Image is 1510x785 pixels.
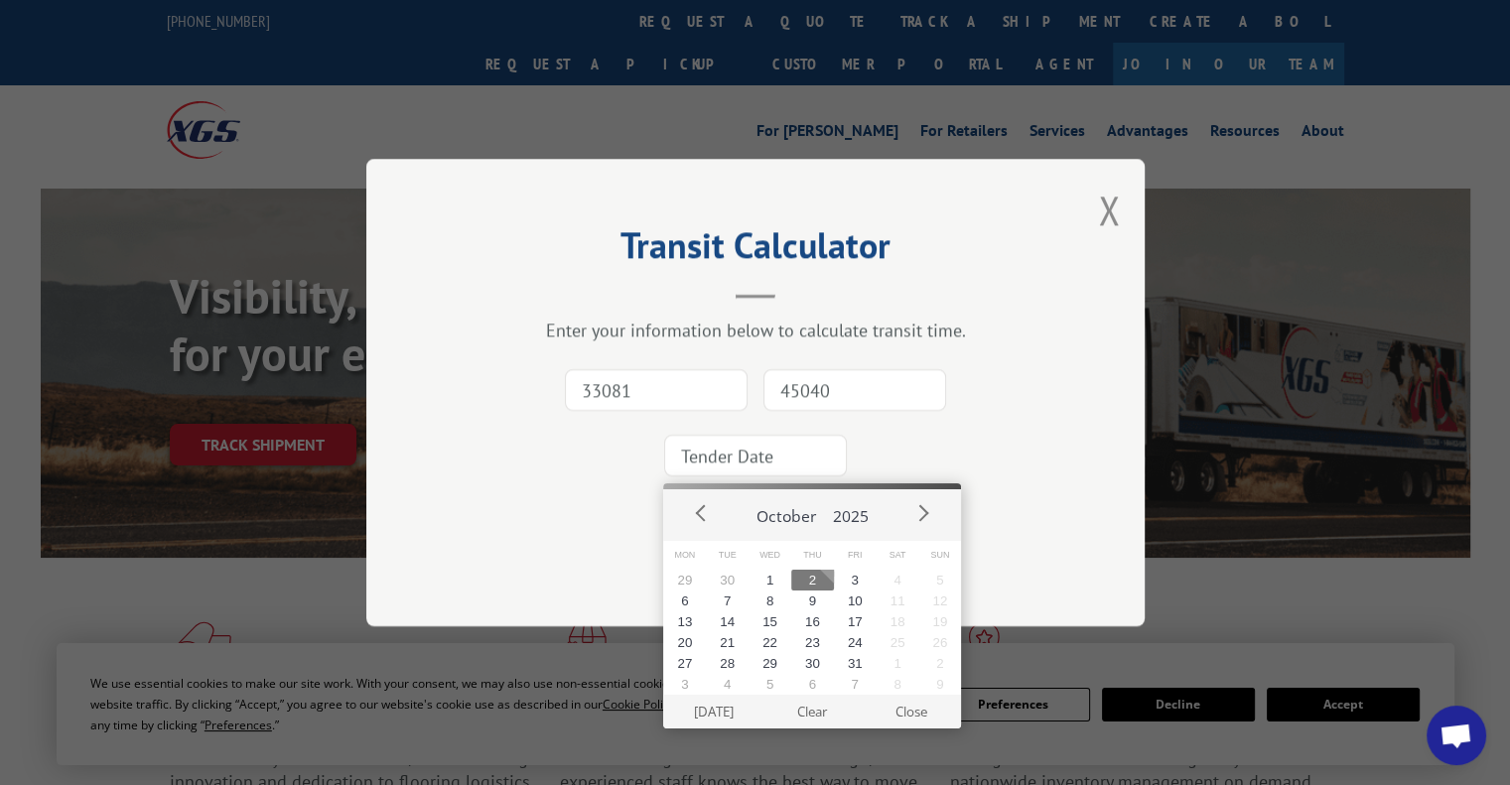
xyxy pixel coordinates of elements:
[791,653,834,674] button: 30
[466,231,1045,269] h2: Transit Calculator
[663,541,706,570] span: Mon
[834,632,877,653] button: 24
[663,653,706,674] button: 27
[706,570,749,590] button: 30
[763,369,946,411] input: Dest. Zip
[749,570,791,590] button: 1
[663,570,706,590] button: 29
[918,632,961,653] button: 26
[791,632,834,653] button: 23
[877,653,919,674] button: 1
[834,653,877,674] button: 31
[918,611,961,632] button: 19
[663,611,706,632] button: 13
[918,590,961,611] button: 12
[665,695,763,728] button: [DATE]
[791,541,834,570] span: Thu
[791,674,834,695] button: 6
[706,541,749,570] span: Tue
[834,590,877,611] button: 10
[824,489,876,535] button: 2025
[749,611,791,632] button: 15
[706,590,749,611] button: 7
[749,674,791,695] button: 5
[834,570,877,590] button: 3
[664,435,847,476] input: Tender Date
[862,695,960,728] button: Close
[907,498,937,528] button: Next
[1098,184,1120,236] button: Close modal
[663,632,706,653] button: 20
[877,590,919,611] button: 11
[918,541,961,570] span: Sun
[877,611,919,632] button: 18
[663,590,706,611] button: 6
[706,632,749,653] button: 21
[565,369,748,411] input: Origin Zip
[877,541,919,570] span: Sat
[749,541,791,570] span: Wed
[791,570,834,590] button: 2
[791,590,834,611] button: 9
[877,632,919,653] button: 25
[706,674,749,695] button: 4
[706,653,749,674] button: 28
[663,674,706,695] button: 3
[749,653,791,674] button: 29
[877,674,919,695] button: 8
[687,498,717,528] button: Prev
[877,570,919,590] button: 4
[918,653,961,674] button: 2
[706,611,749,632] button: 14
[763,695,862,728] button: Clear
[1427,706,1486,765] div: Open chat
[918,570,961,590] button: 5
[834,674,877,695] button: 7
[834,541,877,570] span: Fri
[749,590,791,611] button: 8
[749,489,824,535] button: October
[918,674,961,695] button: 9
[834,611,877,632] button: 17
[466,319,1045,341] div: Enter your information below to calculate transit time.
[791,611,834,632] button: 16
[749,632,791,653] button: 22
